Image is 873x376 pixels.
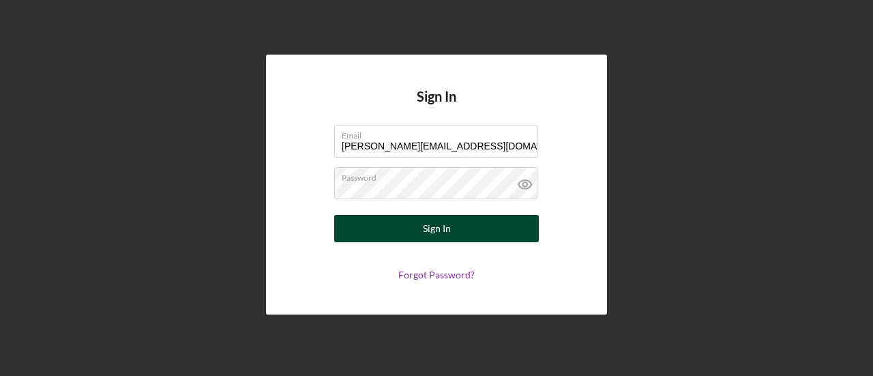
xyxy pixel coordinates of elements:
[342,168,538,183] label: Password
[417,89,456,125] h4: Sign In
[398,269,475,280] a: Forgot Password?
[342,126,538,141] label: Email
[423,215,451,242] div: Sign In
[334,215,539,242] button: Sign In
